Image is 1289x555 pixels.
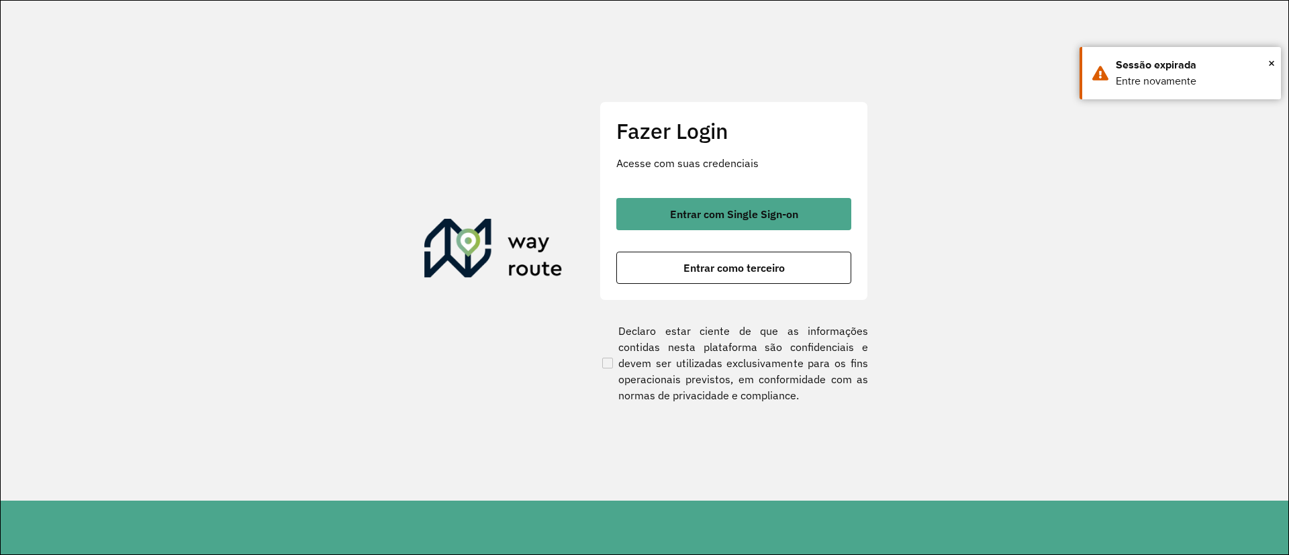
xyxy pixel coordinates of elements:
button: button [616,252,851,284]
label: Declaro estar ciente de que as informações contidas nesta plataforma são confidenciais e devem se... [600,323,868,403]
div: Entre novamente [1116,73,1271,89]
button: Close [1268,53,1275,73]
div: Sessão expirada [1116,57,1271,73]
span: Entrar com Single Sign-on [670,209,798,219]
p: Acesse com suas credenciais [616,155,851,171]
button: button [616,198,851,230]
span: Entrar como terceiro [683,262,785,273]
h2: Fazer Login [616,118,851,144]
span: × [1268,53,1275,73]
img: Roteirizador AmbevTech [424,219,563,283]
